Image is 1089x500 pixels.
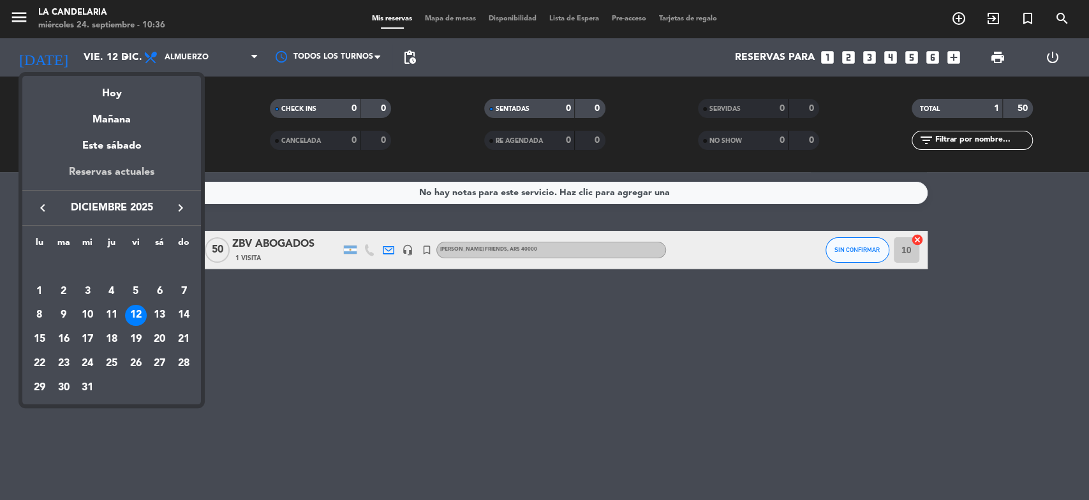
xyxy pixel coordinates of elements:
[124,351,148,376] td: 26 de diciembre de 2025
[124,304,148,328] td: 12 de diciembre de 2025
[173,200,188,216] i: keyboard_arrow_right
[53,377,75,399] div: 30
[125,305,147,327] div: 12
[169,200,192,216] button: keyboard_arrow_right
[22,102,201,128] div: Mañana
[75,235,100,255] th: miércoles
[125,281,147,302] div: 5
[35,200,50,216] i: keyboard_arrow_left
[100,279,124,304] td: 4 de diciembre de 2025
[29,377,50,399] div: 29
[22,76,201,102] div: Hoy
[53,305,75,327] div: 9
[27,255,196,279] td: DIC.
[29,328,50,350] div: 15
[101,353,122,374] div: 25
[125,328,147,350] div: 19
[101,305,122,327] div: 11
[29,353,50,374] div: 22
[125,353,147,374] div: 26
[77,353,98,374] div: 24
[77,377,98,399] div: 31
[75,279,100,304] td: 3 de diciembre de 2025
[100,327,124,351] td: 18 de diciembre de 2025
[173,281,195,302] div: 7
[100,351,124,376] td: 25 de diciembre de 2025
[100,304,124,328] td: 11 de diciembre de 2025
[100,235,124,255] th: jueves
[31,200,54,216] button: keyboard_arrow_left
[173,305,195,327] div: 14
[54,200,169,216] span: diciembre 2025
[53,353,75,374] div: 23
[52,327,76,351] td: 16 de diciembre de 2025
[53,281,75,302] div: 2
[27,376,52,400] td: 29 de diciembre de 2025
[75,351,100,376] td: 24 de diciembre de 2025
[148,327,172,351] td: 20 de diciembre de 2025
[149,305,170,327] div: 13
[101,281,122,302] div: 4
[53,328,75,350] div: 16
[29,305,50,327] div: 8
[52,279,76,304] td: 2 de diciembre de 2025
[52,304,76,328] td: 9 de diciembre de 2025
[22,128,201,164] div: Este sábado
[75,304,100,328] td: 10 de diciembre de 2025
[101,328,122,350] div: 18
[172,304,196,328] td: 14 de diciembre de 2025
[172,351,196,376] td: 28 de diciembre de 2025
[52,235,76,255] th: martes
[124,327,148,351] td: 19 de diciembre de 2025
[149,353,170,374] div: 27
[77,305,98,327] div: 10
[27,327,52,351] td: 15 de diciembre de 2025
[27,279,52,304] td: 1 de diciembre de 2025
[27,304,52,328] td: 8 de diciembre de 2025
[124,235,148,255] th: viernes
[148,235,172,255] th: sábado
[173,353,195,374] div: 28
[148,304,172,328] td: 13 de diciembre de 2025
[22,164,201,190] div: Reservas actuales
[172,327,196,351] td: 21 de diciembre de 2025
[27,235,52,255] th: lunes
[77,281,98,302] div: 3
[75,327,100,351] td: 17 de diciembre de 2025
[29,281,50,302] div: 1
[77,328,98,350] div: 17
[52,376,76,400] td: 30 de diciembre de 2025
[149,281,170,302] div: 6
[172,235,196,255] th: domingo
[172,279,196,304] td: 7 de diciembre de 2025
[148,279,172,304] td: 6 de diciembre de 2025
[148,351,172,376] td: 27 de diciembre de 2025
[124,279,148,304] td: 5 de diciembre de 2025
[173,328,195,350] div: 21
[52,351,76,376] td: 23 de diciembre de 2025
[27,351,52,376] td: 22 de diciembre de 2025
[75,376,100,400] td: 31 de diciembre de 2025
[149,328,170,350] div: 20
